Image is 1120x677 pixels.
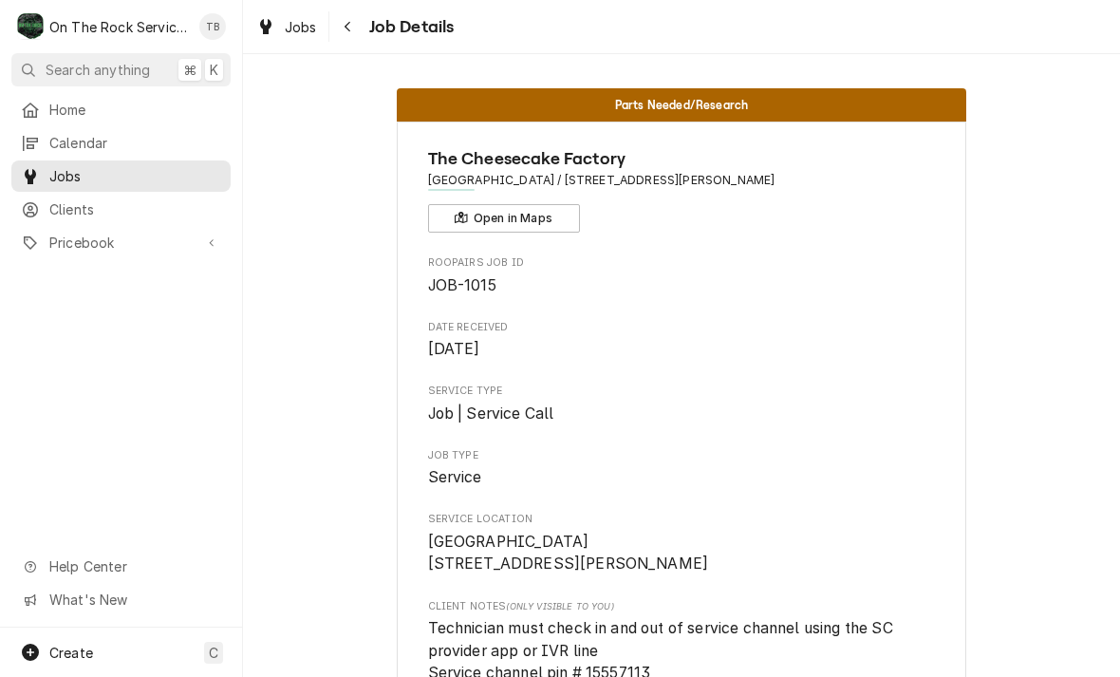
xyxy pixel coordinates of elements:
span: Help Center [49,556,219,576]
div: Roopairs Job ID [428,255,936,296]
span: Job Type [428,448,936,463]
a: Home [11,94,231,125]
a: Go to Help Center [11,551,231,582]
button: Open in Maps [428,204,580,233]
span: Service [428,468,482,486]
span: Service Type [428,384,936,399]
span: Roopairs Job ID [428,274,936,297]
span: Home [49,100,221,120]
div: Service Location [428,512,936,575]
a: Calendar [11,127,231,159]
div: Service Type [428,384,936,424]
span: K [210,60,218,80]
div: Status [397,88,966,122]
div: Todd Brady's Avatar [199,13,226,40]
span: C [209,643,218,663]
div: O [17,13,44,40]
span: What's New [49,590,219,610]
a: Jobs [249,11,325,43]
a: Clients [11,194,231,225]
span: ⌘ [183,60,196,80]
span: Pricebook [49,233,193,253]
button: Search anything⌘K [11,53,231,86]
div: Job Type [428,448,936,489]
span: Service Location [428,512,936,527]
span: Job Type [428,466,936,489]
span: Jobs [49,166,221,186]
span: JOB-1015 [428,276,496,294]
span: Clients [49,199,221,219]
span: Jobs [285,17,317,37]
span: Calendar [49,133,221,153]
span: Search anything [46,60,150,80]
span: Job | Service Call [428,404,554,423]
span: Client Notes [428,599,936,614]
div: Client Information [428,146,936,233]
span: Service Type [428,403,936,425]
span: Parts Needed/Research [615,99,748,111]
div: Date Received [428,320,936,361]
span: Job Details [364,14,455,40]
button: Navigate back [333,11,364,42]
span: Service Location [428,531,936,575]
span: Roopairs Job ID [428,255,936,271]
span: [GEOGRAPHIC_DATA] [STREET_ADDRESS][PERSON_NAME] [428,533,709,574]
span: Date Received [428,320,936,335]
span: Create [49,645,93,661]
a: Jobs [11,160,231,192]
span: (Only Visible to You) [506,601,613,611]
div: TB [199,13,226,40]
a: Go to Pricebook [11,227,231,258]
div: On The Rock Services's Avatar [17,13,44,40]
span: [DATE] [428,340,480,358]
span: Date Received [428,338,936,361]
div: On The Rock Services [49,17,189,37]
span: Name [428,146,936,172]
span: Address [428,172,936,189]
a: Go to What's New [11,584,231,615]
